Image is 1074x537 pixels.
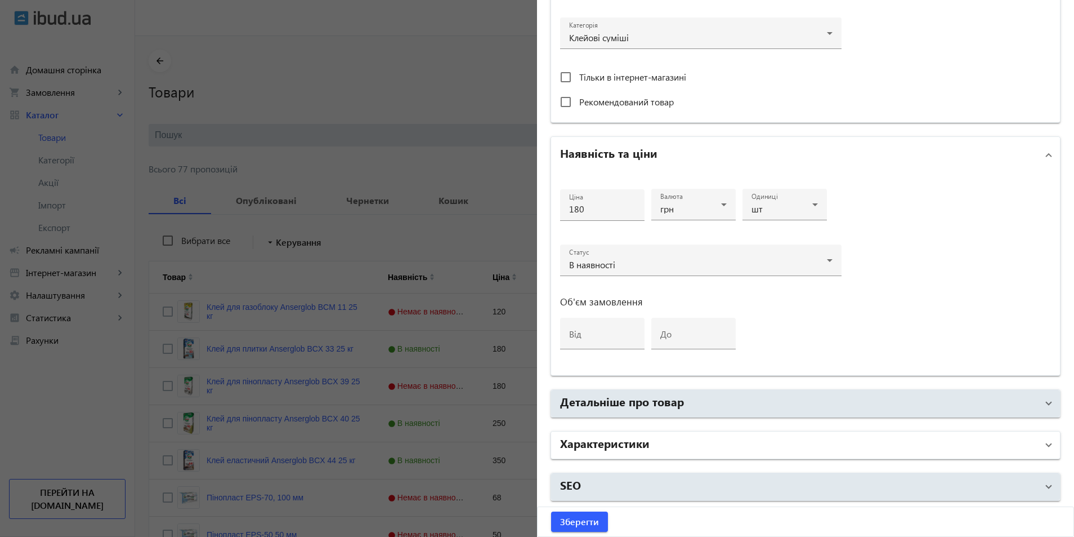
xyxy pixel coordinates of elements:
[551,473,1060,500] mat-expansion-panel-header: SEO
[660,203,674,215] span: грн
[569,248,589,257] mat-label: Статус
[551,432,1060,459] mat-expansion-panel-header: Характеристики
[751,192,778,201] mat-label: Одиниці
[551,390,1060,417] mat-expansion-panel-header: Детальніше про товар
[560,477,581,492] h2: SEO
[569,193,583,202] mat-label: Ціна
[569,259,615,270] span: В наявності
[560,516,599,528] span: Зберегти
[660,328,672,340] mat-label: до
[560,435,650,451] h2: Характеристики
[751,203,763,215] span: шт
[579,96,674,108] span: Рекомендований товар
[551,137,1060,173] mat-expansion-panel-header: Наявність та ціни
[569,328,581,340] mat-label: від
[560,298,842,307] h3: Об'єм замовлення
[579,71,686,83] span: Тільки в інтернет-магазині
[551,173,1060,375] div: Наявність та ціни
[560,393,684,409] h2: Детальніше про товар
[551,512,608,532] button: Зберегти
[560,145,657,161] h2: Наявність та ціни
[660,192,683,201] mat-label: Валюта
